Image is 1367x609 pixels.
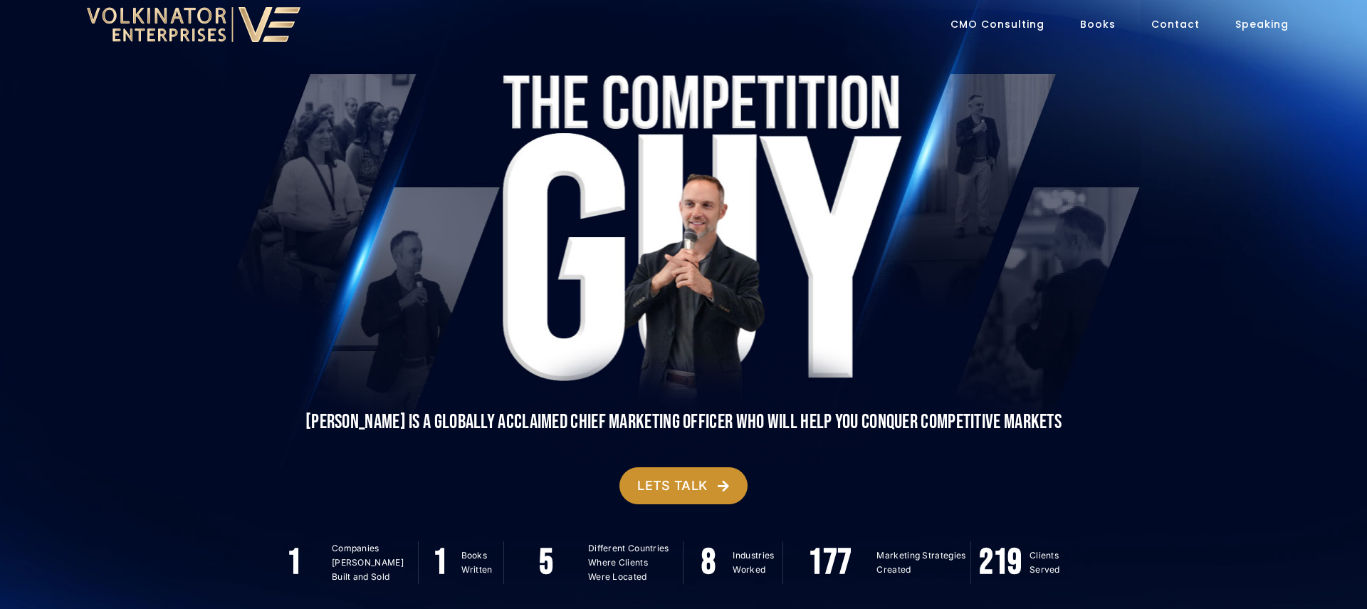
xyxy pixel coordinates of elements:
[1080,10,1116,38] a: Books
[433,541,447,584] span: 1
[733,541,782,584] div: Industries Worked
[1151,10,1200,38] a: Contact
[323,10,1289,38] nav: Menu
[539,541,553,584] span: 5
[87,7,300,42] img: volkinator logo
[461,541,504,584] div: Books Written
[701,541,716,584] span: 8
[637,477,707,495] span: Lets Talk
[332,541,407,584] div: Companies [PERSON_NAME] Built and Sold
[950,10,1044,38] a: CMO Consulting
[808,541,852,584] span: 177
[226,410,1141,434] h2: [PERSON_NAME] is a Globally Acclaimed Chief Marketing Officer who will help you Conquer Competiti...
[287,541,301,584] span: 1
[1235,10,1289,38] a: Speaking
[619,467,747,504] a: Lets Talk
[588,541,672,584] div: Different Countries Where Clients Were Located
[876,541,970,584] div: Marketing Strategies Created
[1030,541,1088,584] div: Clients Served
[979,541,1022,584] span: 219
